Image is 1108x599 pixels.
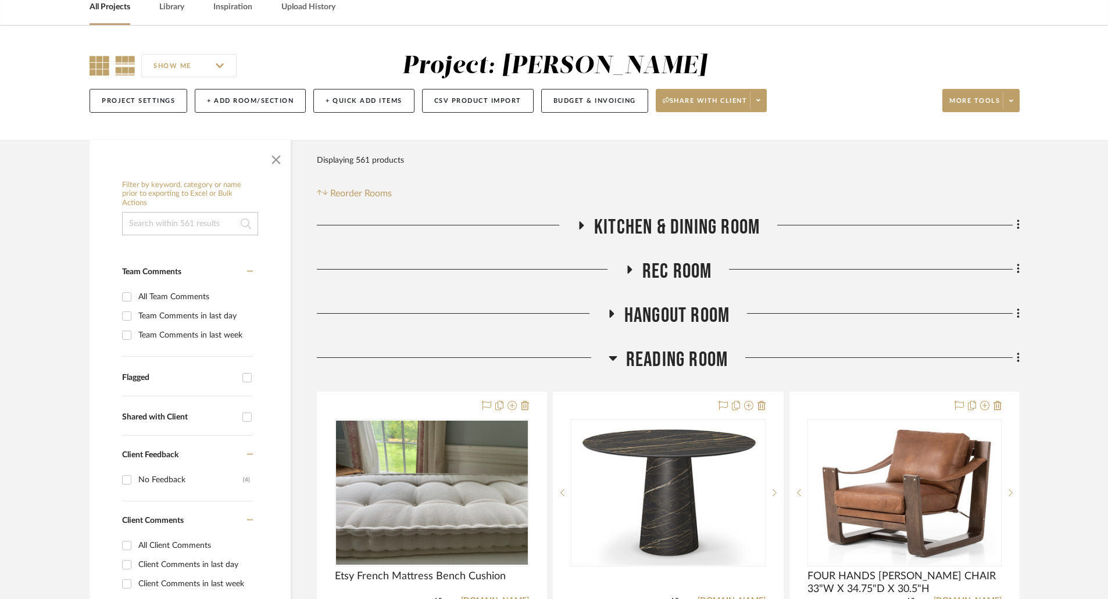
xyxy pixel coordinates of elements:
div: No Feedback [138,471,243,489]
button: CSV Product Import [422,89,534,113]
button: Reorder Rooms [317,186,392,200]
span: Reorder Rooms [330,186,392,200]
div: Client Comments in last day [138,555,250,574]
button: More tools [942,89,1020,112]
span: Hangout Room [624,303,730,328]
span: Client Comments [122,516,184,525]
img: Etsy French Mattress Bench Cushion [336,421,528,565]
input: Search within 561 results [122,212,258,235]
span: Share with client [663,96,748,114]
div: All Team Comments [138,288,250,306]
div: All Client Comments [138,536,250,555]
span: More tools [949,96,1000,114]
span: Kitchen & Dining Room [594,215,760,240]
span: Team Comments [122,268,181,276]
span: Etsy French Mattress Bench Cushion [335,570,506,583]
span: Reading Room [626,347,728,372]
span: FOUR HANDS [PERSON_NAME] CHAIR 33"W X 34.75"D X 30.5"H [807,570,1002,596]
button: + Add Room/Section [195,89,306,113]
img: FOUR HANDS CESAR CHAIR 33"W X 34.75"D X 30.5"H [813,420,996,565]
div: Client Comments in last week [138,575,250,593]
button: + Quick Add Items [313,89,414,113]
h6: Filter by keyword, category or name prior to exporting to Excel or Bulk Actions [122,181,258,208]
span: Rec Room [642,259,712,284]
div: Shared with Client [122,413,237,422]
div: 0 [571,419,764,566]
button: Budget & Invoicing [541,89,648,113]
button: Close [265,146,288,169]
span: Client Feedback [122,451,178,459]
div: Team Comments in last week [138,326,250,345]
button: Share with client [656,89,767,112]
div: Displaying 561 products [317,149,404,172]
div: (4) [243,471,250,489]
button: Project Settings [90,89,187,113]
div: Flagged [122,373,237,383]
div: Project: [PERSON_NAME] [402,54,707,78]
div: 0 [335,419,528,566]
div: Team Comments in last day [138,307,250,325]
